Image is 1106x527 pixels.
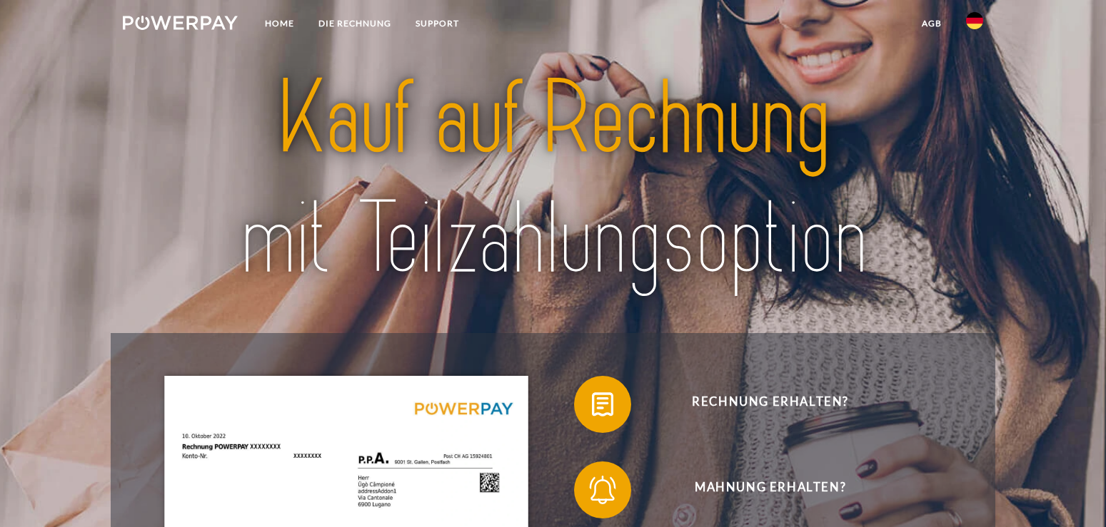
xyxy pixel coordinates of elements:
[574,376,945,433] button: Rechnung erhalten?
[910,11,954,36] a: agb
[585,472,620,508] img: qb_bell.svg
[165,53,940,305] img: title-powerpay_de.svg
[595,461,945,518] span: Mahnung erhalten?
[966,12,983,29] img: de
[306,11,403,36] a: DIE RECHNUNG
[123,16,238,30] img: logo-powerpay-white.svg
[595,376,945,433] span: Rechnung erhalten?
[403,11,471,36] a: SUPPORT
[574,461,945,518] button: Mahnung erhalten?
[253,11,306,36] a: Home
[585,387,620,422] img: qb_bill.svg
